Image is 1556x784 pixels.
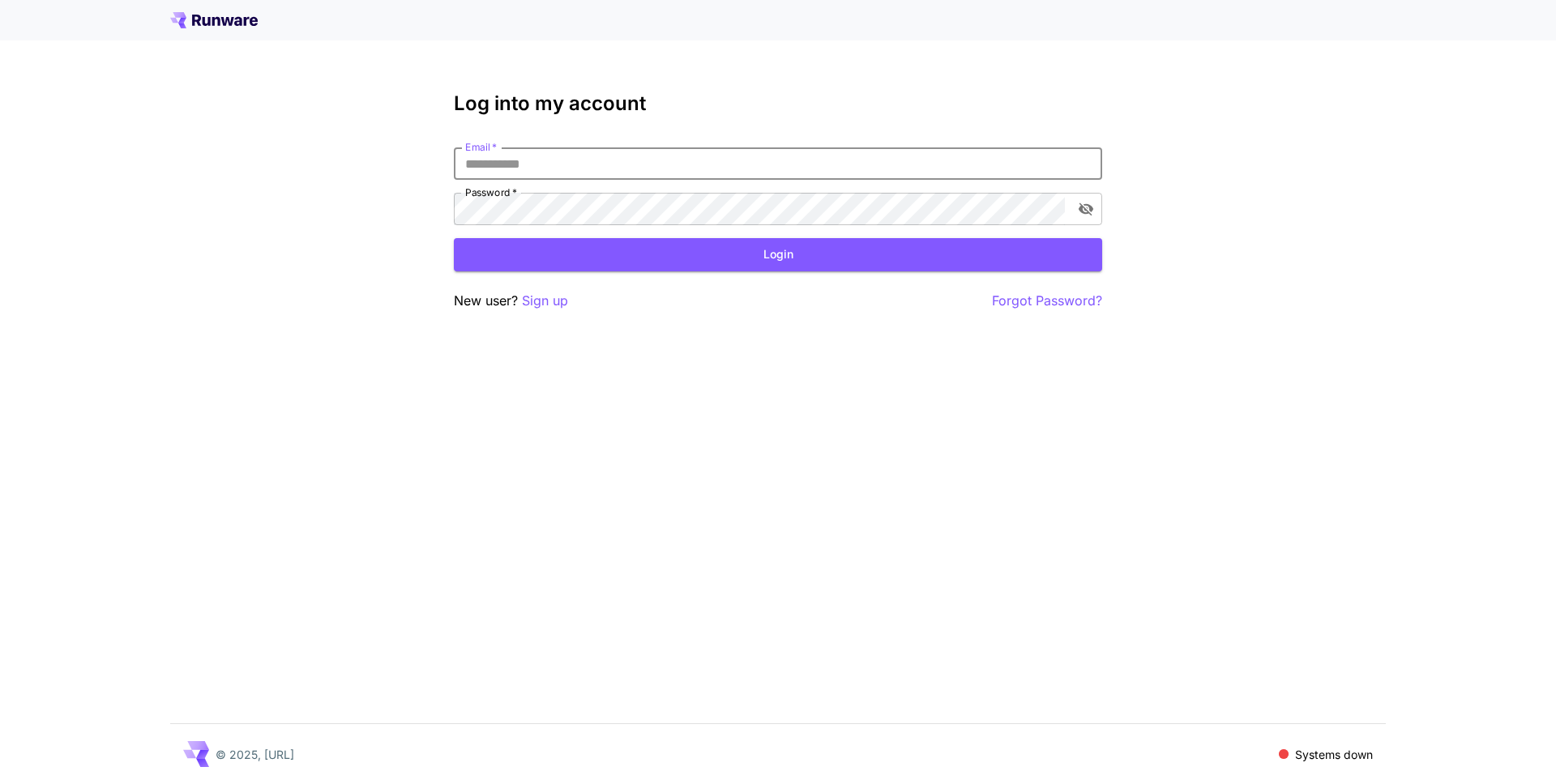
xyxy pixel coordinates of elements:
button: Sign up [522,291,568,311]
button: Forgot Password? [992,291,1102,311]
button: toggle password visibility [1071,194,1101,224]
p: Systems down [1295,746,1373,763]
button: Login [454,238,1102,271]
p: New user? [454,291,568,311]
h3: Log into my account [454,92,1102,115]
p: © 2025, [URL] [216,746,294,763]
label: Email [465,140,497,154]
label: Password [465,185,517,199]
